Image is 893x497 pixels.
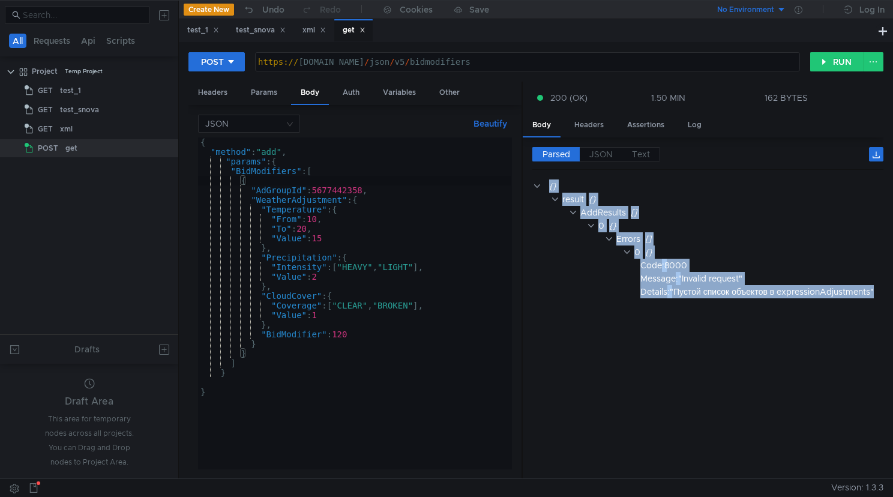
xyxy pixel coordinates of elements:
div: Headers [188,82,237,104]
div: Undo [262,2,284,17]
span: Text [632,149,650,160]
div: 162 BYTES [765,92,808,103]
div: result [562,193,584,206]
div: 8000 [664,259,877,272]
div: Headers [565,114,613,136]
div: Drafts [74,342,100,357]
div: xml [302,24,326,37]
span: GET [38,120,53,138]
span: Version: 1.3.3 [831,479,883,496]
div: Params [241,82,287,104]
span: GET [38,101,53,119]
div: "Invalid request" [678,272,878,285]
div: No Environment [717,4,774,16]
div: Save [469,5,489,14]
span: JSON [589,149,613,160]
div: Project [32,62,58,80]
div: test_snova [236,24,286,37]
span: POST [38,139,58,157]
button: POST [188,52,245,71]
div: 0 [634,245,640,259]
div: get [65,139,77,157]
input: Search... [23,8,142,22]
div: Auth [333,82,369,104]
div: [] [645,232,877,245]
div: Other [430,82,469,104]
div: test_1 [187,24,219,37]
button: RUN [810,52,864,71]
span: 200 (OK) [550,91,588,104]
div: {} [645,245,876,259]
span: GET [38,82,53,100]
div: Body [523,114,561,137]
button: All [9,34,26,48]
div: Variables [373,82,425,104]
div: [] [631,206,877,219]
div: Message [640,272,676,285]
button: Create New [184,4,234,16]
div: Details [640,285,667,298]
button: Scripts [103,34,139,48]
div: : [640,259,892,272]
div: : [640,285,892,298]
button: Requests [30,34,74,48]
div: {} [549,179,875,193]
div: Temp Project [65,62,103,80]
div: "Пустой список объектов в expressionAdjustments" [670,285,877,298]
div: POST [201,55,224,68]
button: Api [77,34,99,48]
div: get [343,24,365,37]
div: Log In [859,2,885,17]
div: {} [609,219,876,232]
div: Log [678,114,711,136]
div: Assertions [618,114,674,136]
div: : [640,272,892,285]
span: Parsed [543,149,570,160]
div: 0 [598,219,604,232]
button: Redo [293,1,349,19]
div: Redo [320,2,341,17]
button: Beautify [469,116,512,131]
div: Code [640,259,662,272]
div: xml [60,120,73,138]
button: Undo [234,1,293,19]
div: AddResults [580,206,626,219]
div: Cookies [400,2,433,17]
div: 1.50 MIN [651,92,685,103]
div: {} [589,193,876,206]
div: Body [291,82,329,105]
div: test_1 [60,82,81,100]
div: Errors [616,232,640,245]
div: test_snova [60,101,99,119]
